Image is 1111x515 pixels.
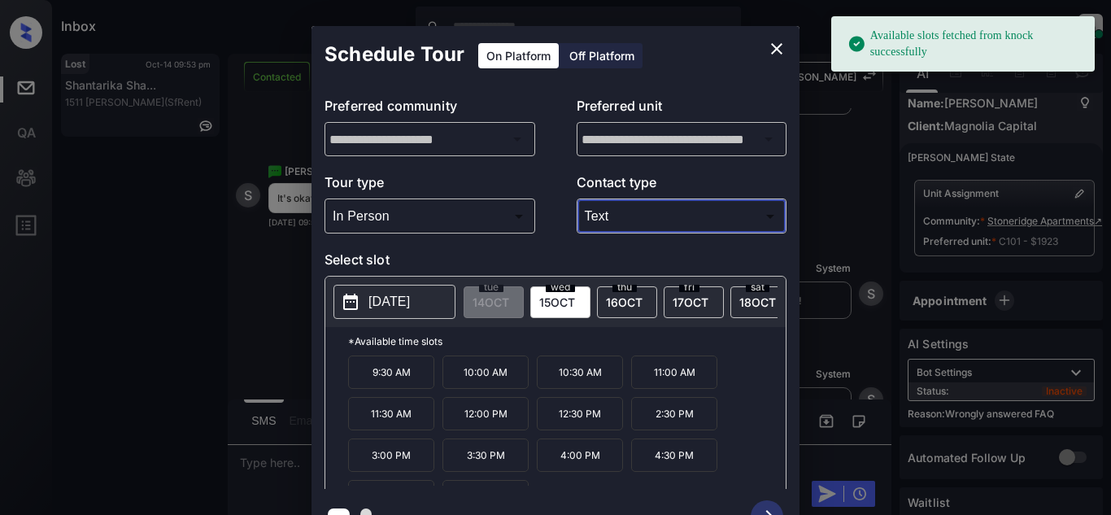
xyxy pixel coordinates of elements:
[631,439,717,472] p: 4:30 PM
[631,397,717,430] p: 2:30 PM
[348,356,434,389] p: 9:30 AM
[847,21,1082,67] div: Available slots fetched from knock successfully
[673,295,708,309] span: 17 OCT
[478,43,559,68] div: On Platform
[442,397,529,430] p: 12:00 PM
[348,397,434,430] p: 11:30 AM
[368,292,410,312] p: [DATE]
[577,172,787,199] p: Contact type
[333,285,455,319] button: [DATE]
[746,282,769,292] span: sat
[537,397,623,430] p: 12:30 PM
[537,439,623,472] p: 4:00 PM
[561,43,643,68] div: Off Platform
[631,356,717,389] p: 11:00 AM
[329,203,531,229] div: In Person
[577,96,787,122] p: Preferred unit
[312,26,477,83] h2: Schedule Tour
[537,356,623,389] p: 10:30 AM
[530,286,590,318] div: date-select
[442,439,529,472] p: 3:30 PM
[348,327,786,356] p: *Available time slots
[348,480,434,513] p: 5:00 PM
[546,282,575,292] span: wed
[442,356,529,389] p: 10:00 AM
[612,282,637,292] span: thu
[348,439,434,472] p: 3:00 PM
[606,295,643,309] span: 16 OCT
[730,286,791,318] div: date-select
[664,286,724,318] div: date-select
[760,33,793,65] button: close
[581,203,783,229] div: Text
[739,295,776,309] span: 18 OCT
[442,480,529,513] p: 5:30 PM
[679,282,699,292] span: fri
[325,96,535,122] p: Preferred community
[325,250,786,276] p: Select slot
[539,295,575,309] span: 15 OCT
[597,286,657,318] div: date-select
[325,172,535,199] p: Tour type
